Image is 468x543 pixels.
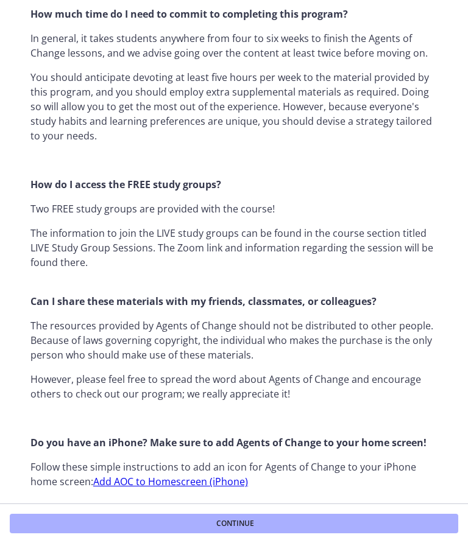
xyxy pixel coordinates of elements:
button: Play Video: c1o6hcmjueu5qasqsu00.mp4 [166,80,242,128]
a: Add AOC to Homescreen (iPhone) [93,475,248,488]
strong: How do I access the FREE study groups? [30,178,221,191]
p: In general, it takes students anywhere from four to six weeks to finish the Agents of Change less... [30,31,438,60]
p: The information to join the LIVE study groups can be found in the course section titled LIVE Stud... [30,226,438,284]
p: Follow these simple instructions to add an icon for Agents of Change to your iPhone home screen: [30,460,438,489]
strong: Do you have an iPhone? Make sure to add Agents of Change to your home screen! [30,436,427,449]
strong: How much time do I need to commit to completing this program? [30,7,348,21]
strong: Can I share these materials with my friends, classmates, or colleagues? [30,295,377,308]
p: However, please feel free to spread the word about Agents of Change and encourage others to check... [30,372,438,401]
p: You should anticipate devoting at least five hours per week to the material provided by this prog... [30,70,438,143]
span: Continue [216,519,254,528]
button: Show settings menu [383,208,407,229]
p: Two FREE study groups are provided with the course! [30,201,438,216]
button: Continue [10,514,458,533]
div: Playbar [53,208,377,229]
p: The resources provided by Agents of Change should not be distributed to other people. Because of ... [30,318,438,362]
